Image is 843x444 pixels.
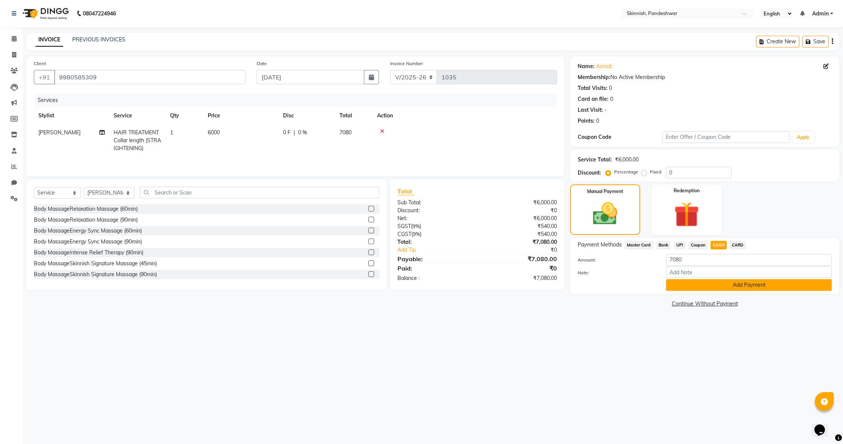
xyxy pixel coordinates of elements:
input: Enter Offer / Coupon Code [662,131,790,143]
div: Sub Total: [392,199,477,207]
span: CARD [730,241,746,249]
div: Service Total: [578,156,612,164]
div: Coupon Code [578,133,662,141]
div: ₹7,080.00 [477,274,563,282]
span: 0 F [283,129,291,137]
input: Add Note [666,266,832,278]
div: ₹540.00 [477,230,563,238]
div: Services [35,93,563,107]
button: Add Payment [666,279,832,291]
div: 0 [609,84,612,92]
div: No Active Membership [578,73,832,81]
th: Service [109,107,166,124]
th: Price [203,107,278,124]
div: Body MassageRelaxation Massage (90min) [34,216,138,224]
div: ₹7,080.00 [477,238,563,246]
div: Body MassageSkinnish Signature Massage (45min) [34,260,157,268]
span: Bank [656,241,671,249]
span: 9% [412,223,420,229]
img: logo [19,3,71,24]
span: HAIR TREATMENTCollar length (STRAIGHTENING) [114,129,161,152]
div: Discount: [578,169,601,177]
input: Search or Scan [140,187,379,198]
div: Card on file: [578,95,609,103]
label: Invoice Number [390,60,423,67]
div: Membership: [578,73,610,81]
iframe: chat widget [811,414,835,436]
label: Client [34,60,46,67]
b: 08047224946 [83,3,116,24]
div: Name: [578,62,595,70]
div: Body MassageRelaxation Massage (60min) [34,205,138,213]
label: Note: [572,269,660,276]
button: Save [802,36,829,47]
div: ₹7,080.00 [477,254,563,263]
span: Total [397,187,415,195]
div: ₹540.00 [477,222,563,230]
div: - [604,106,607,114]
span: 9% [413,231,420,237]
button: Create New [756,36,799,47]
th: Stylist [34,107,109,124]
span: Master Card [625,241,653,249]
label: Fixed [650,169,661,175]
a: Asmat [596,62,612,70]
img: _cash.svg [585,199,625,228]
span: Coupon [688,241,708,249]
div: ₹6,000.00 [477,199,563,207]
div: Paid: [392,264,477,273]
label: Amount: [572,257,660,263]
th: Total [335,107,373,124]
label: Redemption [674,187,700,194]
span: UPI [674,241,686,249]
img: _gift.svg [666,199,708,230]
div: Total: [392,238,477,246]
span: Payment Methods [578,241,622,249]
label: Manual Payment [587,188,623,195]
div: 0 [596,117,599,125]
div: ₹0 [477,207,563,214]
th: Disc [278,107,335,124]
div: Points: [578,117,595,125]
div: ( ) [392,222,477,230]
div: ₹6,000.00 [477,214,563,222]
span: CGST [397,231,411,237]
input: Search by Name/Mobile/Email/Code [54,70,245,84]
label: Percentage [614,169,638,175]
th: Qty [166,107,203,124]
div: 0 [610,95,613,103]
div: Body MassageEnergy Sync Massage (90min) [34,238,142,246]
div: Balance : [392,274,477,282]
a: INVOICE [35,33,63,47]
div: Body MassageIntense Relief Therapy (90min) [34,249,143,257]
label: Date [257,60,267,67]
button: +91 [34,70,55,84]
span: 6000 [208,129,220,136]
span: 1 [170,129,173,136]
div: Total Visits: [578,84,607,92]
div: Discount: [392,207,477,214]
div: ( ) [392,230,477,238]
span: | [294,129,295,137]
div: Body MassageSkinnish Signature Massage (90min) [34,271,157,278]
th: Action [373,107,557,124]
div: Body MassageEnergy Sync Massage (60min) [34,227,142,235]
div: Last Visit: [578,106,603,114]
span: [PERSON_NAME] [38,129,81,136]
button: Apply [793,132,814,143]
span: Admin [812,10,829,18]
div: ₹0 [491,246,563,254]
a: PREVIOUS INVOICES [72,36,125,43]
span: 7080 [339,129,352,136]
div: Payable: [392,254,477,263]
div: Net: [392,214,477,222]
span: CASH [711,241,727,249]
div: ₹0 [477,264,563,273]
span: 0 % [298,129,307,137]
div: ₹6,000.00 [615,156,639,164]
span: SGST [397,223,411,230]
a: Continue Without Payment [572,300,838,308]
input: Amount [666,254,832,266]
a: Add Tip [392,246,491,254]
